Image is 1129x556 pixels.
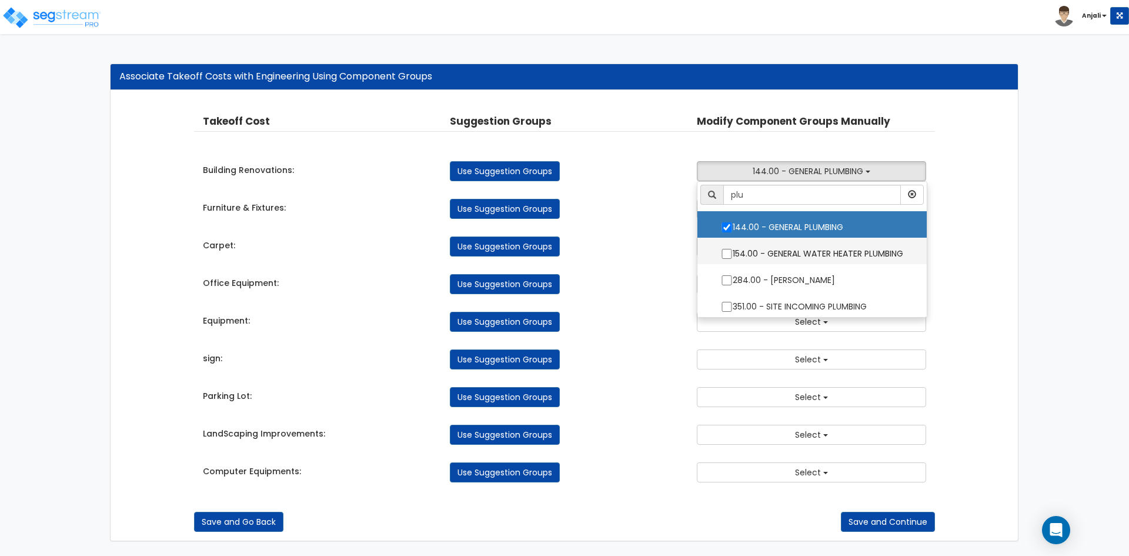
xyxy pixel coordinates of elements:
[697,387,926,407] button: Select
[1042,516,1070,544] div: Open Intercom Messenger
[450,349,560,369] a: Use Suggestion Groups
[697,312,926,332] button: Select
[697,462,926,482] button: Select
[450,199,560,219] a: Use Suggestion Groups
[203,277,279,289] label: Office Equipment:
[721,275,733,285] input: 284.00 - [PERSON_NAME]
[709,265,915,292] label: 284.00 - LAUNDRY PLUMBING
[450,114,552,128] b: Suggestion Groups
[203,315,250,327] label: Equipment:
[203,202,286,214] label: Furniture & Fixtures:
[697,114,890,128] b: Modify Component Groups Manually
[697,425,926,445] button: Select
[721,302,733,312] input: 351.00 - SITE INCOMING PLUMBING
[709,292,915,319] label: 351.00 - SITE INCOMING PLUMBING
[203,465,301,477] label: Computer Equipments:
[1054,6,1074,26] img: avatar.png
[194,512,283,532] button: Save and Go Back
[795,429,821,441] span: Select
[723,185,901,205] input: Search
[795,354,821,365] span: Select
[721,222,733,232] input: 144.00 - GENERAL PLUMBING
[450,312,560,332] a: Use Suggestion Groups
[450,462,560,482] a: Use Suggestion Groups
[697,349,926,369] button: Select
[450,274,560,294] a: Use Suggestion Groups
[841,512,935,532] button: Save and Continue
[709,212,915,239] label: 144.00 - GENERAL PLUMBING
[450,237,560,257] a: Use Suggestion Groups
[203,239,235,251] label: Carpet:
[709,239,915,266] label: 154.00 - GENERAL WATER HEATER PLUMBING
[203,352,222,364] label: sign:
[753,165,863,177] span: 144.00 - GENERAL PLUMBING
[1082,11,1101,20] b: Anjali
[721,249,733,259] input: 154.00 - GENERAL WATER HEATER PLUMBING
[203,114,270,128] b: Takeoff Cost
[450,161,560,181] a: Use Suggestion Groups
[450,387,560,407] a: Use Suggestion Groups
[119,70,1009,84] div: Associate Takeoff Costs with Engineering Using Component Groups
[697,161,926,181] button: 144.00 - GENERAL PLUMBING
[203,390,252,402] label: Parking Lot:
[795,467,821,478] span: Select
[203,428,325,440] label: LandScaping Improvements:
[450,425,560,445] a: Use Suggestion Groups
[2,6,102,29] img: logo_pro_r.png
[795,316,821,328] span: Select
[203,164,294,176] label: Building Renovations:
[795,391,821,403] span: Select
